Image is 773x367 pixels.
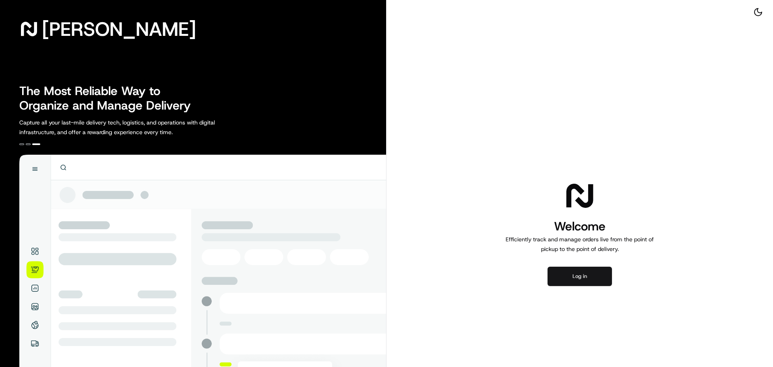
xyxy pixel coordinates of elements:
[502,234,657,254] p: Efficiently track and manage orders live from the point of pickup to the point of delivery.
[502,218,657,234] h1: Welcome
[42,21,196,37] span: [PERSON_NAME]
[19,84,200,113] h2: The Most Reliable Way to Organize and Manage Delivery
[548,267,612,286] button: Log in
[19,118,251,137] p: Capture all your last-mile delivery tech, logistics, and operations with digital infrastructure, ...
